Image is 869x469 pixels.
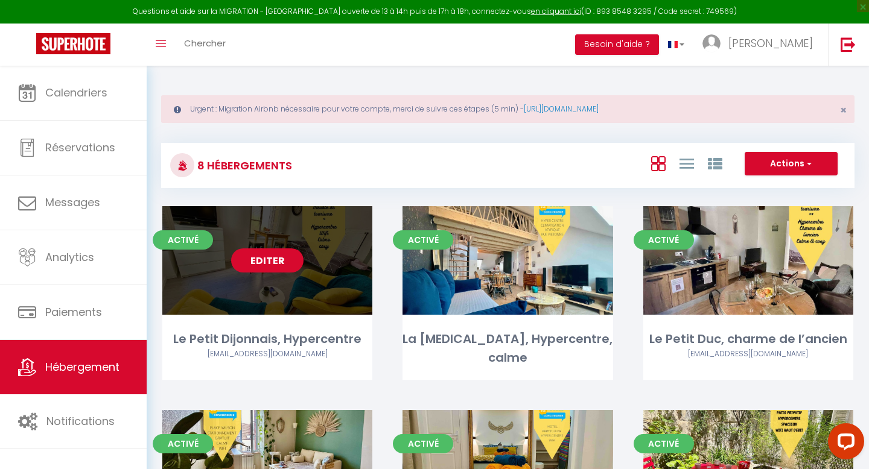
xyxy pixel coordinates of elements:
a: Editer [231,248,304,272]
div: Airbnb [643,348,853,360]
span: × [840,102,847,118]
img: ... [702,34,721,52]
button: Besoin d'aide ? [575,34,659,55]
button: Actions [745,152,838,176]
div: Urgent : Migration Airbnb nécessaire pour votre compte, merci de suivre ces étapes (5 min) - [161,95,855,123]
a: Editer [712,248,785,272]
span: Activé [634,230,694,250]
span: Activé [393,230,453,250]
a: Vue en Liste [680,153,694,173]
a: Vue en Box [651,153,666,173]
iframe: LiveChat chat widget [818,418,869,469]
div: Airbnb [162,348,372,360]
a: Vue par Groupe [708,153,722,173]
div: La [MEDICAL_DATA], Hypercentre, calme [403,330,613,368]
span: Activé [634,434,694,453]
span: Réservations [45,140,115,155]
span: Paiements [45,304,102,319]
span: Analytics [45,250,94,265]
span: Chercher [184,37,226,49]
h3: 8 Hébergements [194,152,292,179]
span: Activé [153,434,213,453]
span: Hébergement [45,359,119,374]
img: logout [841,37,856,52]
a: en cliquant ici [531,6,581,16]
div: Le Petit Dijonnais, Hypercentre [162,330,372,348]
span: Notifications [46,414,115,429]
a: [URL][DOMAIN_NAME] [524,104,599,114]
span: Activé [393,434,453,453]
button: Close [840,105,847,116]
a: Chercher [175,24,235,66]
a: ... [PERSON_NAME] [693,24,828,66]
div: Le Petit Duc, charme de l’ancien [643,330,853,348]
span: Activé [153,230,213,250]
span: [PERSON_NAME] [728,36,813,51]
span: Calendriers [45,85,107,100]
img: Super Booking [36,33,110,54]
span: Messages [45,195,100,210]
a: Editer [471,248,544,272]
